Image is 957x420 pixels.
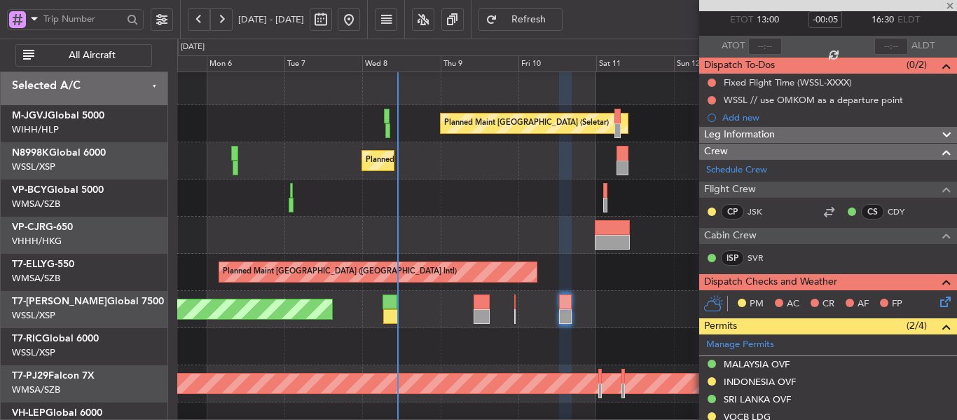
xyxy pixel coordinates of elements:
[37,50,147,60] span: All Aircraft
[12,384,60,396] a: WMSA/SZB
[12,185,104,195] a: VP-BCYGlobal 5000
[223,262,457,283] div: Planned Maint [GEOGRAPHIC_DATA] ([GEOGRAPHIC_DATA] Intl)
[907,57,927,72] span: (0/2)
[181,41,205,53] div: [DATE]
[748,205,779,218] a: JSK
[12,259,47,269] span: T7-ELLY
[888,205,919,218] a: CDY
[366,150,530,171] div: Planned Maint [GEOGRAPHIC_DATA] (Seletar)
[721,250,744,266] div: ISP
[12,222,46,232] span: VP-CJR
[730,13,753,27] span: ETOT
[478,8,563,31] button: Refresh
[12,297,107,306] span: T7-[PERSON_NAME]
[12,148,49,158] span: N8998K
[15,44,152,67] button: All Aircraft
[12,309,55,322] a: WSSL/XSP
[444,113,609,134] div: Planned Maint [GEOGRAPHIC_DATA] (Seletar)
[858,297,869,311] span: AF
[822,297,834,311] span: CR
[362,55,440,72] div: Wed 8
[12,334,42,344] span: T7-RIC
[872,13,894,27] span: 16:30
[12,346,55,359] a: WSSL/XSP
[12,111,104,121] a: M-JGVJGlobal 5000
[12,222,73,232] a: VP-CJRG-650
[724,94,903,106] div: WSSL // use OMKOM as a departure point
[704,144,728,160] span: Crew
[787,297,799,311] span: AC
[722,39,745,53] span: ATOT
[284,55,362,72] div: Tue 7
[897,13,920,27] span: ELDT
[518,55,596,72] div: Fri 10
[12,148,106,158] a: N8998KGlobal 6000
[750,297,764,311] span: PM
[724,76,852,88] div: Fixed Flight Time (WSSL-XXXX)
[706,163,767,177] a: Schedule Crew
[674,55,752,72] div: Sun 12
[724,358,790,370] div: MALAYSIA OVF
[12,185,47,195] span: VP-BCY
[12,297,164,306] a: T7-[PERSON_NAME]Global 7500
[12,198,60,210] a: WMSA/SZB
[12,259,74,269] a: T7-ELLYG-550
[706,338,774,352] a: Manage Permits
[441,55,518,72] div: Thu 9
[704,228,757,244] span: Cabin Crew
[207,55,284,72] div: Mon 6
[704,274,837,290] span: Dispatch Checks and Weather
[12,161,55,173] a: WSSL/XSP
[704,318,737,334] span: Permits
[907,318,927,333] span: (2/4)
[12,123,59,136] a: WIHH/HLP
[12,408,46,418] span: VH-LEP
[12,334,99,344] a: T7-RICGlobal 6000
[500,15,558,25] span: Refresh
[704,182,756,198] span: Flight Crew
[892,297,902,311] span: FP
[12,371,95,381] a: T7-PJ29Falcon 7X
[12,408,102,418] a: VH-LEPGlobal 6000
[43,8,123,29] input: Trip Number
[12,272,60,285] a: WMSA/SZB
[724,376,796,388] div: INDONESIA OVF
[861,204,884,219] div: CS
[238,13,304,26] span: [DATE] - [DATE]
[596,55,674,72] div: Sat 11
[724,393,791,405] div: SRI LANKA OVF
[704,57,775,74] span: Dispatch To-Dos
[748,252,779,264] a: SVR
[721,204,744,219] div: CP
[722,111,950,123] div: Add new
[757,13,779,27] span: 13:00
[704,127,775,143] span: Leg Information
[12,235,62,248] a: VHHH/HKG
[911,39,935,53] span: ALDT
[12,111,48,121] span: M-JGVJ
[12,371,48,381] span: T7-PJ29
